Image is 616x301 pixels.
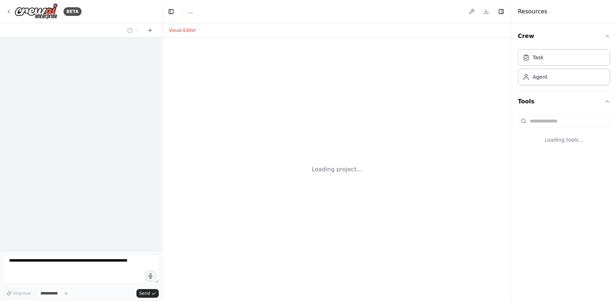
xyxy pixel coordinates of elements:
[518,130,610,149] div: Loading tools...
[64,7,82,16] div: BETA
[124,26,141,35] button: Switch to previous chat
[533,54,543,61] div: Task
[312,165,362,174] div: Loading project...
[188,8,193,15] nav: breadcrumb
[188,8,193,15] span: ...
[533,73,547,81] div: Agent
[144,26,156,35] button: Start a new chat
[3,289,34,298] button: Improve
[165,26,200,35] button: Visual Editor
[145,271,156,281] button: Click to speak your automation idea
[518,7,547,16] h4: Resources
[496,7,506,17] button: Hide right sidebar
[518,26,610,46] button: Crew
[14,3,58,20] img: Logo
[518,112,610,155] div: Tools
[136,289,159,298] button: Send
[166,7,176,17] button: Hide left sidebar
[139,291,150,296] span: Send
[518,91,610,112] button: Tools
[13,291,31,296] span: Improve
[518,46,610,91] div: Crew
